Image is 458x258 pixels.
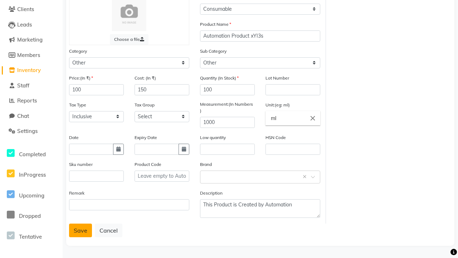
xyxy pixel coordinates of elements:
button: Cancel [95,224,122,237]
span: Inventory [17,67,41,73]
label: Cost: (In ₹) [135,75,156,81]
a: Chat [2,112,61,120]
label: Sku number [69,161,93,168]
a: Inventory [2,66,61,75]
label: Expiry Date [135,134,157,141]
span: Clear all [303,173,309,181]
label: Quantity (In Stock) [200,75,239,81]
label: Category [69,48,87,54]
a: Settings [2,127,61,135]
span: InProgress [19,171,46,178]
i: Close [309,114,317,122]
span: Clients [17,6,34,13]
label: HSN Code [265,134,286,141]
span: Leads [17,21,32,28]
label: Lot Number [265,75,289,81]
label: Product Name [200,21,231,28]
label: Sub Category [200,48,226,54]
span: Members [17,52,40,58]
span: Reports [17,97,37,104]
label: Date [69,134,79,141]
input: Leave empty to Autogenerate [135,171,189,182]
label: Tax Type [69,102,86,108]
span: Staff [17,82,29,89]
label: Tax Group [135,102,155,108]
label: Choose a file [110,34,148,45]
a: Reports [2,97,61,105]
label: Low quantity [200,134,226,141]
a: Leads [2,21,61,29]
span: Tentative [19,233,42,240]
span: Settings [17,128,38,134]
label: Description [200,190,223,196]
a: Staff [2,82,61,90]
label: Remark [69,190,84,196]
a: Marketing [2,36,61,44]
label: Product Code [135,161,161,168]
span: Completed [19,151,46,158]
button: Save [69,224,92,237]
span: Dropped [19,212,41,219]
label: Price:(In ₹) [69,75,93,81]
label: Measurement:(In Numbers ) [200,101,255,114]
a: Clients [2,5,61,14]
a: Members [2,51,61,59]
span: Upcoming [19,192,44,199]
label: Unit:(eg: ml) [265,102,290,108]
label: Brand [200,161,212,168]
span: Chat [17,113,29,119]
span: Marketing [17,36,43,43]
